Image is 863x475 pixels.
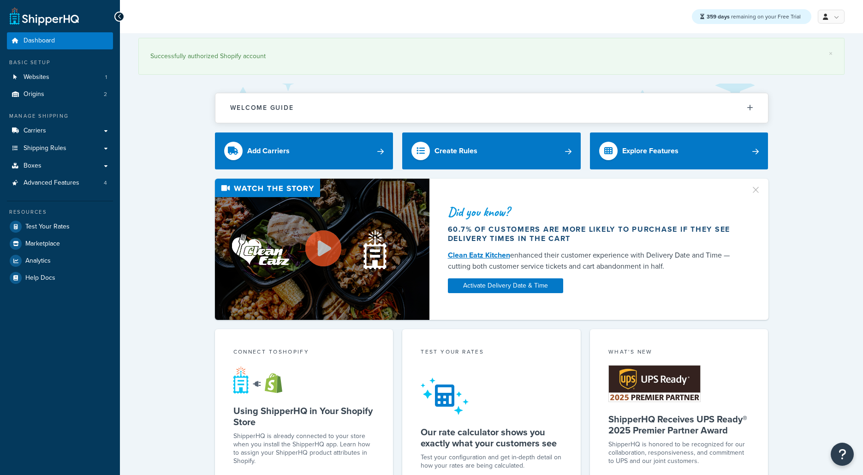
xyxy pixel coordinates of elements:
h2: Welcome Guide [230,104,294,111]
a: Marketplace [7,235,113,252]
div: Create Rules [434,144,477,157]
p: ShipperHQ is honored to be recognized for our collaboration, responsiveness, and commitment to UP... [608,440,750,465]
button: Open Resource Center [831,443,854,466]
div: enhanced their customer experience with Delivery Date and Time — cutting both customer service ti... [448,250,739,272]
div: Test your rates [421,348,562,358]
a: Activate Delivery Date & Time [448,278,563,293]
span: Websites [24,73,49,81]
a: Advanced Features4 [7,174,113,192]
a: Add Carriers [215,132,393,169]
button: Welcome Guide [215,93,768,122]
div: Basic Setup [7,59,113,66]
div: Test your configuration and get in-depth detail on how your rates are being calculated. [421,453,562,470]
a: Test Your Rates [7,218,113,235]
a: Carriers [7,122,113,139]
span: Help Docs [25,274,55,282]
span: Carriers [24,127,46,135]
a: Dashboard [7,32,113,49]
span: Origins [24,90,44,98]
h5: ShipperHQ Receives UPS Ready® 2025 Premier Partner Award [608,414,750,436]
div: Resources [7,208,113,216]
span: 1 [105,73,107,81]
img: connect-shq-shopify-9b9a8c5a.svg [233,366,291,394]
span: Marketplace [25,240,60,248]
span: remaining on your Free Trial [707,12,801,21]
a: Create Rules [402,132,581,169]
div: Did you know? [448,205,739,218]
span: Analytics [25,257,51,265]
a: Shipping Rules [7,140,113,157]
p: ShipperHQ is already connected to your store when you install the ShipperHQ app. Learn how to ass... [233,432,375,465]
div: Manage Shipping [7,112,113,120]
img: Video thumbnail [215,179,429,320]
strong: 359 days [707,12,730,21]
span: Shipping Rules [24,144,66,152]
span: Test Your Rates [25,223,70,231]
li: Websites [7,69,113,86]
a: Explore Features [590,132,768,169]
h5: Our rate calculator shows you exactly what your customers see [421,427,562,449]
span: 2 [104,90,107,98]
div: Explore Features [622,144,678,157]
a: × [829,50,833,57]
h5: Using ShipperHQ in Your Shopify Store [233,405,375,427]
div: 60.7% of customers are more likely to purchase if they see delivery times in the cart [448,225,739,243]
a: Help Docs [7,270,113,286]
div: Add Carriers [247,144,290,157]
span: 4 [104,179,107,187]
li: Origins [7,86,113,103]
li: Advanced Features [7,174,113,192]
div: What's New [608,348,750,358]
a: Origins2 [7,86,113,103]
span: Advanced Features [24,179,79,187]
a: Websites1 [7,69,113,86]
span: Boxes [24,162,42,170]
a: Analytics [7,253,113,269]
a: Clean Eatz Kitchen [448,250,510,260]
div: Successfully authorized Shopify account [150,50,833,63]
a: Boxes [7,157,113,174]
span: Dashboard [24,37,55,45]
div: Connect to Shopify [233,348,375,358]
